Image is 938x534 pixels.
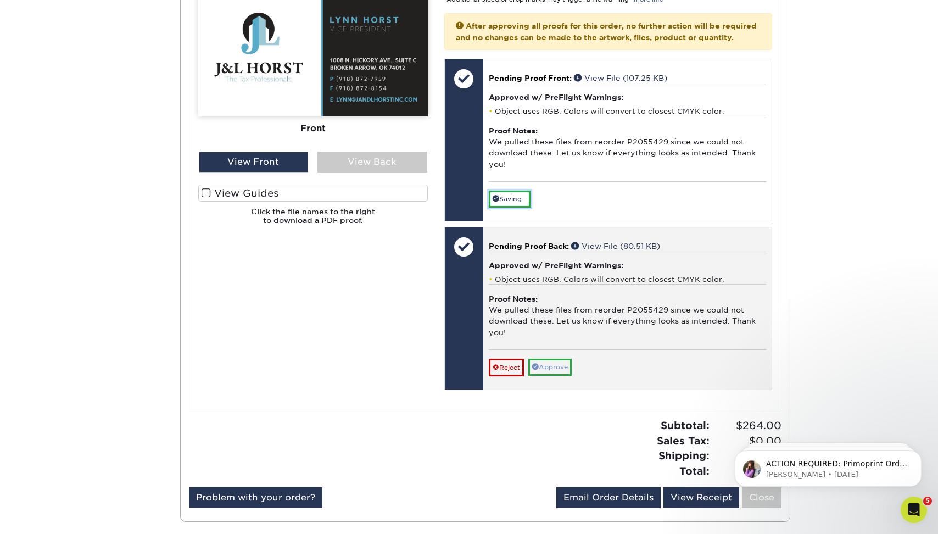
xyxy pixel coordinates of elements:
strong: Proof Notes: [489,126,538,135]
a: View File (80.51 KB) [571,242,660,251]
a: Approve [528,359,572,376]
span: $0.00 [713,433,781,449]
p: Message from Erica, sent 1w ago [48,42,189,52]
li: Object uses RGB. Colors will convert to closest CMYK color. [489,107,766,116]
a: Saving... [489,191,531,208]
a: View File (107.25 KB) [574,74,667,82]
iframe: Intercom notifications message [718,427,938,504]
span: $264.00 [713,418,781,433]
span: $20.93 [713,448,781,464]
strong: Shipping: [658,449,710,461]
span: ACTION REQUIRED: Primoprint Order 25917-23949-05941 Thank you for placing your print order with P... [48,32,189,237]
h4: Approved w/ PreFlight Warnings: [489,261,766,270]
strong: After approving all proofs for this order, no further action will be required and no changes can ... [456,21,757,41]
span: Pending Proof Back: [489,242,569,251]
strong: Total: [679,465,710,477]
iframe: Intercom live chat [901,497,927,523]
h4: Approved w/ PreFlight Warnings: [489,93,766,102]
label: View Guides [198,185,428,202]
strong: Subtotal: [661,419,710,431]
div: View Front [199,152,309,173]
a: Problem with your order? [189,487,322,508]
a: Email Order Details [556,487,661,508]
div: Front [198,116,428,141]
strong: Sales Tax: [657,435,710,447]
a: View Receipt [663,487,739,508]
span: $284.93 [713,464,781,479]
h6: Click the file names to the right to download a PDF proof. [198,207,428,234]
span: 5 [923,497,932,505]
span: Pending Proof Front: [489,74,572,82]
li: Object uses RGB. Colors will convert to closest CMYK color. [489,275,766,284]
div: We pulled these files from reorder P2055429 since we could not download these. Let us know if eve... [489,116,766,181]
strong: Proof Notes: [489,294,538,303]
a: Reject [489,359,524,376]
div: View Back [317,152,427,173]
div: We pulled these files from reorder P2055429 since we could not download these. Let us know if eve... [489,284,766,349]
